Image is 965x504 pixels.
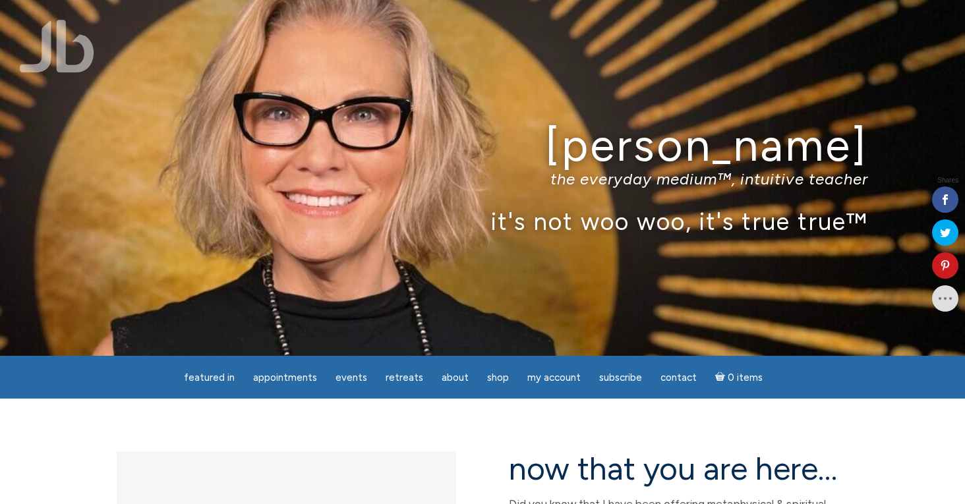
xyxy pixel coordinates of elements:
span: Appointments [253,372,317,383]
a: Retreats [378,365,431,391]
img: Jamie Butler. The Everyday Medium [20,20,94,72]
a: Subscribe [591,365,650,391]
a: Events [328,365,375,391]
a: Cart0 items [707,364,771,391]
span: Shop [487,372,509,383]
p: the everyday medium™, intuitive teacher [97,169,868,188]
span: Retreats [386,372,423,383]
h1: [PERSON_NAME] [97,121,868,170]
h2: now that you are here… [509,451,848,486]
a: My Account [519,365,589,391]
a: About [434,365,477,391]
span: Contact [660,372,697,383]
a: Shop [479,365,517,391]
span: Events [336,372,367,383]
span: Subscribe [599,372,642,383]
a: featured in [176,365,243,391]
span: 0 items [728,373,763,383]
i: Cart [715,372,728,383]
a: Appointments [245,365,325,391]
span: Shares [937,177,958,184]
span: featured in [184,372,235,383]
p: it's not woo woo, it's true true™ [97,207,868,235]
span: About [442,372,469,383]
a: Contact [653,365,705,391]
span: My Account [527,372,581,383]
